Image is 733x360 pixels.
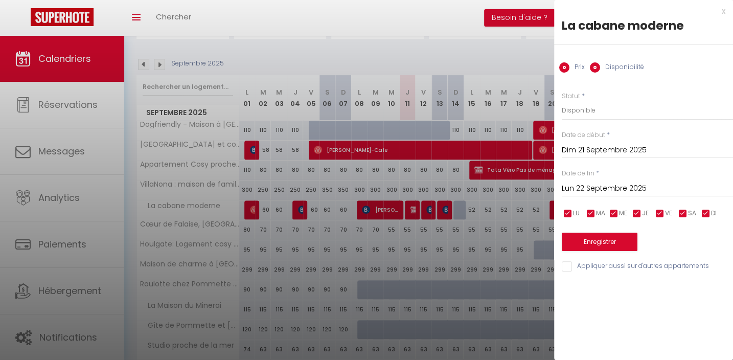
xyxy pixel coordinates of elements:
[690,314,725,352] iframe: Chat
[562,17,725,34] div: La cabane moderne
[554,5,725,17] div: x
[562,169,594,178] label: Date de fin
[596,209,605,218] span: MA
[642,209,649,218] span: JE
[569,62,585,74] label: Prix
[573,209,580,218] span: LU
[711,209,717,218] span: DI
[562,130,605,140] label: Date de début
[562,92,580,101] label: Statut
[562,233,637,251] button: Enregistrer
[8,4,39,35] button: Ouvrir le widget de chat LiveChat
[619,209,627,218] span: ME
[600,62,644,74] label: Disponibilité
[688,209,696,218] span: SA
[665,209,672,218] span: VE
